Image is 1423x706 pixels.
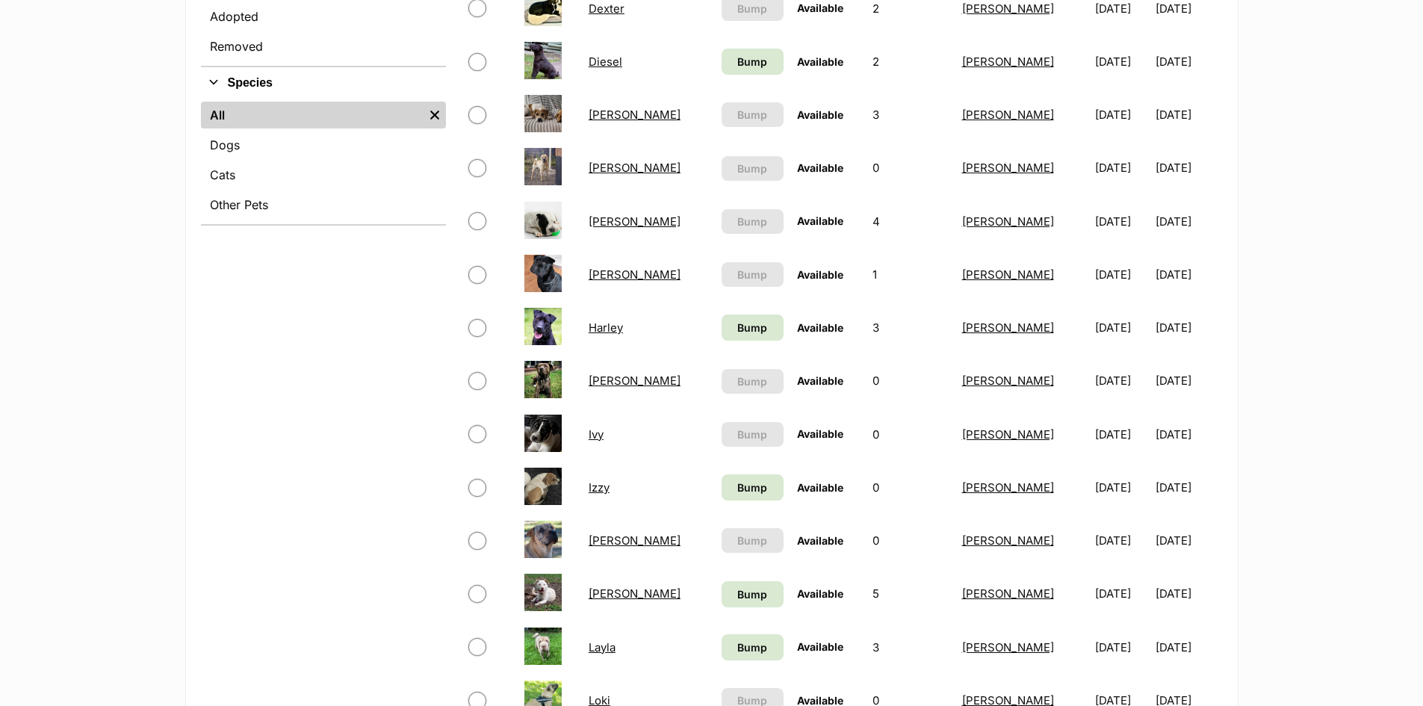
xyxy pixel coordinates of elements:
td: [DATE] [1156,142,1221,193]
td: [DATE] [1089,36,1154,87]
span: Bump [737,1,767,16]
a: Diesel [589,55,622,69]
a: All [201,102,424,128]
a: Dexter [589,1,624,16]
td: [DATE] [1156,249,1221,300]
td: 3 [866,622,955,673]
a: Bump [722,474,784,501]
a: Izzy [589,480,610,495]
button: Bump [722,369,784,394]
a: Removed [201,33,446,60]
a: [PERSON_NAME] [962,161,1054,175]
td: [DATE] [1156,515,1221,566]
a: Layla [589,640,616,654]
span: Available [797,587,843,600]
button: Bump [722,102,784,127]
td: 3 [866,302,955,353]
span: Bump [737,161,767,176]
a: Other Pets [201,191,446,218]
td: 0 [866,142,955,193]
td: [DATE] [1089,196,1154,247]
a: Bump [722,634,784,660]
a: [PERSON_NAME] [962,321,1054,335]
a: [PERSON_NAME] [962,55,1054,69]
a: Bump [722,581,784,607]
td: [DATE] [1089,622,1154,673]
a: [PERSON_NAME] [589,108,681,122]
a: [PERSON_NAME] [589,214,681,229]
a: Harley [589,321,623,335]
span: Bump [737,480,767,495]
button: Species [201,73,446,93]
td: [DATE] [1156,622,1221,673]
button: Bump [722,422,784,447]
span: Available [797,108,843,121]
span: Available [797,55,843,68]
td: 4 [866,196,955,247]
button: Bump [722,156,784,181]
a: [PERSON_NAME] [589,533,681,548]
span: Bump [737,320,767,335]
span: Bump [737,107,767,123]
a: [PERSON_NAME] [962,214,1054,229]
span: Bump [737,267,767,282]
a: Dogs [201,131,446,158]
td: [DATE] [1089,249,1154,300]
button: Bump [722,209,784,234]
a: [PERSON_NAME] [589,586,681,601]
td: 0 [866,462,955,513]
td: 5 [866,568,955,619]
td: [DATE] [1089,515,1154,566]
span: Available [797,481,843,494]
a: [PERSON_NAME] [962,586,1054,601]
td: [DATE] [1156,302,1221,353]
a: Bump [722,49,784,75]
td: [DATE] [1089,409,1154,460]
td: [DATE] [1089,568,1154,619]
td: [DATE] [1156,36,1221,87]
td: 0 [866,355,955,406]
span: Bump [737,54,767,69]
a: [PERSON_NAME] [962,533,1054,548]
td: [DATE] [1089,302,1154,353]
td: 0 [866,409,955,460]
button: Bump [722,528,784,553]
span: Available [797,214,843,227]
a: [PERSON_NAME] [962,640,1054,654]
span: Available [797,1,843,14]
td: 1 [866,249,955,300]
a: [PERSON_NAME] [962,108,1054,122]
td: 3 [866,89,955,140]
a: [PERSON_NAME] [589,161,681,175]
a: [PERSON_NAME] [962,427,1054,442]
a: Cats [201,161,446,188]
a: [PERSON_NAME] [962,267,1054,282]
span: Available [797,374,843,387]
span: Available [797,427,843,440]
span: Available [797,268,843,281]
button: Bump [722,262,784,287]
span: Bump [737,533,767,548]
div: Species [201,99,446,224]
td: [DATE] [1156,355,1221,406]
td: [DATE] [1156,196,1221,247]
span: Bump [737,214,767,229]
span: Bump [737,427,767,442]
td: [DATE] [1089,355,1154,406]
td: [DATE] [1089,89,1154,140]
a: [PERSON_NAME] [962,480,1054,495]
a: [PERSON_NAME] [962,1,1054,16]
span: Available [797,640,843,653]
span: Available [797,321,843,334]
span: Available [797,534,843,547]
a: [PERSON_NAME] [589,374,681,388]
td: [DATE] [1156,409,1221,460]
td: [DATE] [1089,462,1154,513]
td: [DATE] [1156,462,1221,513]
span: Available [797,161,843,174]
td: [DATE] [1089,142,1154,193]
td: [DATE] [1156,89,1221,140]
a: Remove filter [424,102,446,128]
a: Ivy [589,427,604,442]
a: Bump [722,315,784,341]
